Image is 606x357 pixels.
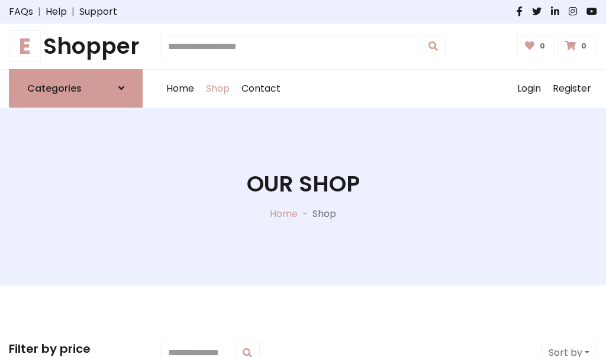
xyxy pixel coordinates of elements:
a: Home [270,207,298,220]
a: Contact [236,70,286,108]
a: Register [547,70,597,108]
a: 0 [517,35,556,57]
a: FAQs [9,5,33,19]
span: 0 [537,41,548,51]
h6: Categories [27,83,82,94]
a: Support [79,5,117,19]
a: Help [46,5,67,19]
span: | [33,5,46,19]
p: Shop [312,207,336,221]
a: EShopper [9,33,143,60]
span: 0 [578,41,589,51]
a: Home [160,70,200,108]
h1: Our Shop [247,171,360,197]
a: Categories [9,69,143,108]
a: Shop [200,70,236,108]
p: - [298,207,312,221]
a: Login [511,70,547,108]
span: E [9,30,41,62]
span: | [67,5,79,19]
a: 0 [557,35,597,57]
h1: Shopper [9,33,143,60]
h5: Filter by price [9,342,143,356]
